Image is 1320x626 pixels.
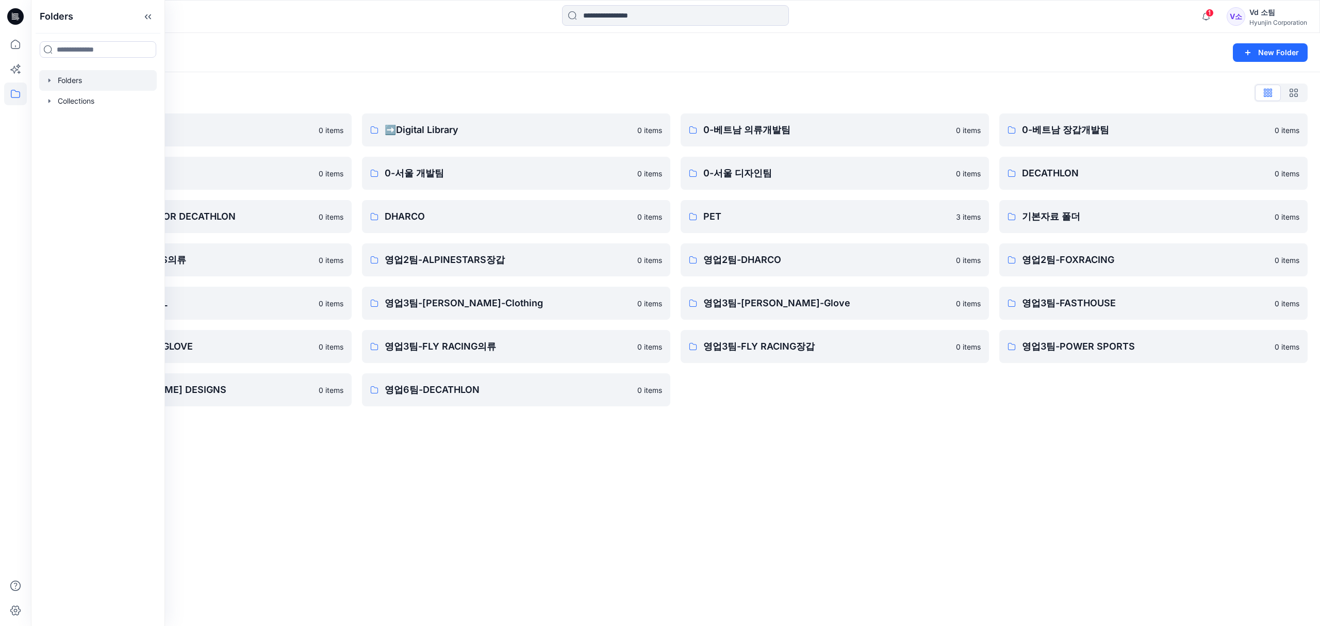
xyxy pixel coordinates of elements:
[681,330,989,363] a: 영업3팀-FLY RACING장갑0 items
[637,211,662,222] p: 0 items
[362,113,670,146] a: ➡️Digital Library0 items
[43,200,352,233] a: DESIGN PROPOSAL FOR DECATHLON0 items
[319,168,343,179] p: 0 items
[1275,255,1299,266] p: 0 items
[66,339,312,354] p: 영업3팀-FASTHOUSE GLOVE
[637,385,662,396] p: 0 items
[319,385,343,396] p: 0 items
[637,125,662,136] p: 0 items
[43,373,352,406] a: 영업3팀-[PERSON_NAME] DESIGNS0 items
[43,113,352,146] a: ♻️Project0 items
[703,253,950,267] p: 영업2팀-DHARCO
[362,243,670,276] a: 영업2팀-ALPINESTARS장갑0 items
[1249,19,1307,26] div: Hyunjin Corporation
[956,211,981,222] p: 3 items
[703,339,950,354] p: 영업3팀-FLY RACING장갑
[999,243,1308,276] a: 영업2팀-FOXRACING0 items
[43,157,352,190] a: 0-본사VD0 items
[956,125,981,136] p: 0 items
[43,330,352,363] a: 영업3팀-FASTHOUSE GLOVE0 items
[43,287,352,320] a: 영업3팀-5.11 TACTICAL0 items
[319,125,343,136] p: 0 items
[43,243,352,276] a: 영업2팀-ALPINESTARS의류0 items
[1275,168,1299,179] p: 0 items
[637,168,662,179] p: 0 items
[999,200,1308,233] a: 기본자료 폴더0 items
[1022,166,1268,180] p: DECATHLON
[66,123,312,137] p: ♻️Project
[1275,211,1299,222] p: 0 items
[681,243,989,276] a: 영업2팀-DHARCO0 items
[637,341,662,352] p: 0 items
[319,341,343,352] p: 0 items
[1022,123,1268,137] p: 0-베트남 장갑개발팀
[385,383,631,397] p: 영업6팀-DECATHLON
[1022,209,1268,224] p: 기본자료 폴더
[66,209,312,224] p: DESIGN PROPOSAL FOR DECATHLON
[681,200,989,233] a: PET3 items
[956,341,981,352] p: 0 items
[703,209,950,224] p: PET
[999,113,1308,146] a: 0-베트남 장갑개발팀0 items
[1022,253,1268,267] p: 영업2팀-FOXRACING
[1227,7,1245,26] div: V소
[703,296,950,310] p: 영업3팀-[PERSON_NAME]-Glove
[1275,298,1299,309] p: 0 items
[385,166,631,180] p: 0-서울 개발팀
[999,287,1308,320] a: 영업3팀-FASTHOUSE0 items
[1022,296,1268,310] p: 영업3팀-FASTHOUSE
[385,123,631,137] p: ➡️Digital Library
[1022,339,1268,354] p: 영업3팀-POWER SPORTS
[1249,6,1307,19] div: Vd 소팀
[1233,43,1308,62] button: New Folder
[362,200,670,233] a: DHARCO0 items
[1275,341,1299,352] p: 0 items
[681,157,989,190] a: 0-서울 디자인팀0 items
[956,168,981,179] p: 0 items
[1275,125,1299,136] p: 0 items
[385,339,631,354] p: 영업3팀-FLY RACING의류
[66,166,312,180] p: 0-본사VD
[385,253,631,267] p: 영업2팀-ALPINESTARS장갑
[319,255,343,266] p: 0 items
[956,298,981,309] p: 0 items
[999,330,1308,363] a: 영업3팀-POWER SPORTS0 items
[385,209,631,224] p: DHARCO
[362,157,670,190] a: 0-서울 개발팀0 items
[319,211,343,222] p: 0 items
[681,113,989,146] a: 0-베트남 의류개발팀0 items
[637,298,662,309] p: 0 items
[66,253,312,267] p: 영업2팀-ALPINESTARS의류
[362,287,670,320] a: 영업3팀-[PERSON_NAME]-Clothing0 items
[362,373,670,406] a: 영업6팀-DECATHLON0 items
[66,383,312,397] p: 영업3팀-[PERSON_NAME] DESIGNS
[703,123,950,137] p: 0-베트남 의류개발팀
[637,255,662,266] p: 0 items
[319,298,343,309] p: 0 items
[681,287,989,320] a: 영업3팀-[PERSON_NAME]-Glove0 items
[703,166,950,180] p: 0-서울 디자인팀
[1206,9,1214,17] span: 1
[66,296,312,310] p: 영업3팀-5.11 TACTICAL
[362,330,670,363] a: 영업3팀-FLY RACING의류0 items
[385,296,631,310] p: 영업3팀-[PERSON_NAME]-Clothing
[956,255,981,266] p: 0 items
[999,157,1308,190] a: DECATHLON0 items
